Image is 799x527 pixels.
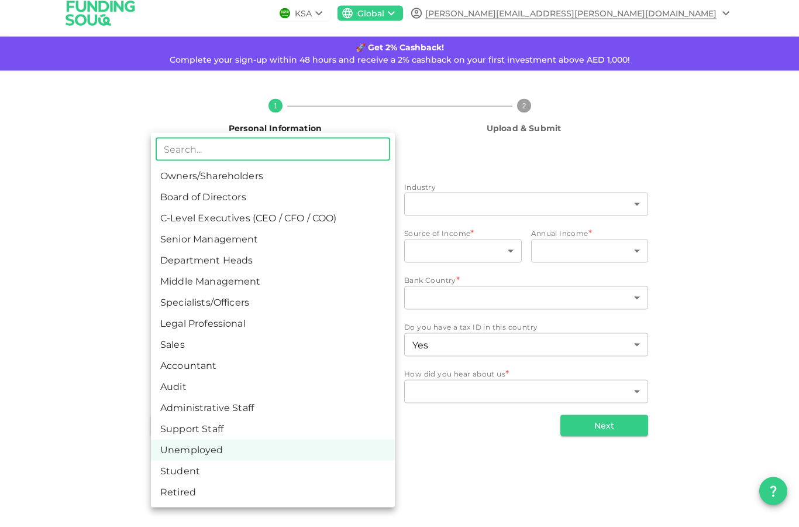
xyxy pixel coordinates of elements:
[151,218,395,239] li: C-Level Executives (CEO / CFO / COO)
[151,429,395,450] li: Support Staff
[156,148,390,171] input: Search...
[151,302,395,323] li: Specialists/Officers
[151,260,395,281] li: Department Heads
[151,323,395,344] li: Legal Professional
[151,386,395,408] li: Audit
[151,239,395,260] li: Senior Management
[151,408,395,429] li: Administrative Staff
[151,365,395,386] li: Accountant
[151,197,395,218] li: Board of Directors
[151,281,395,302] li: Middle Management
[151,492,395,513] li: Retired
[151,471,395,492] li: Student
[151,344,395,365] li: Sales
[151,176,395,197] li: Owners/Shareholders
[151,450,395,471] li: Unemployed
